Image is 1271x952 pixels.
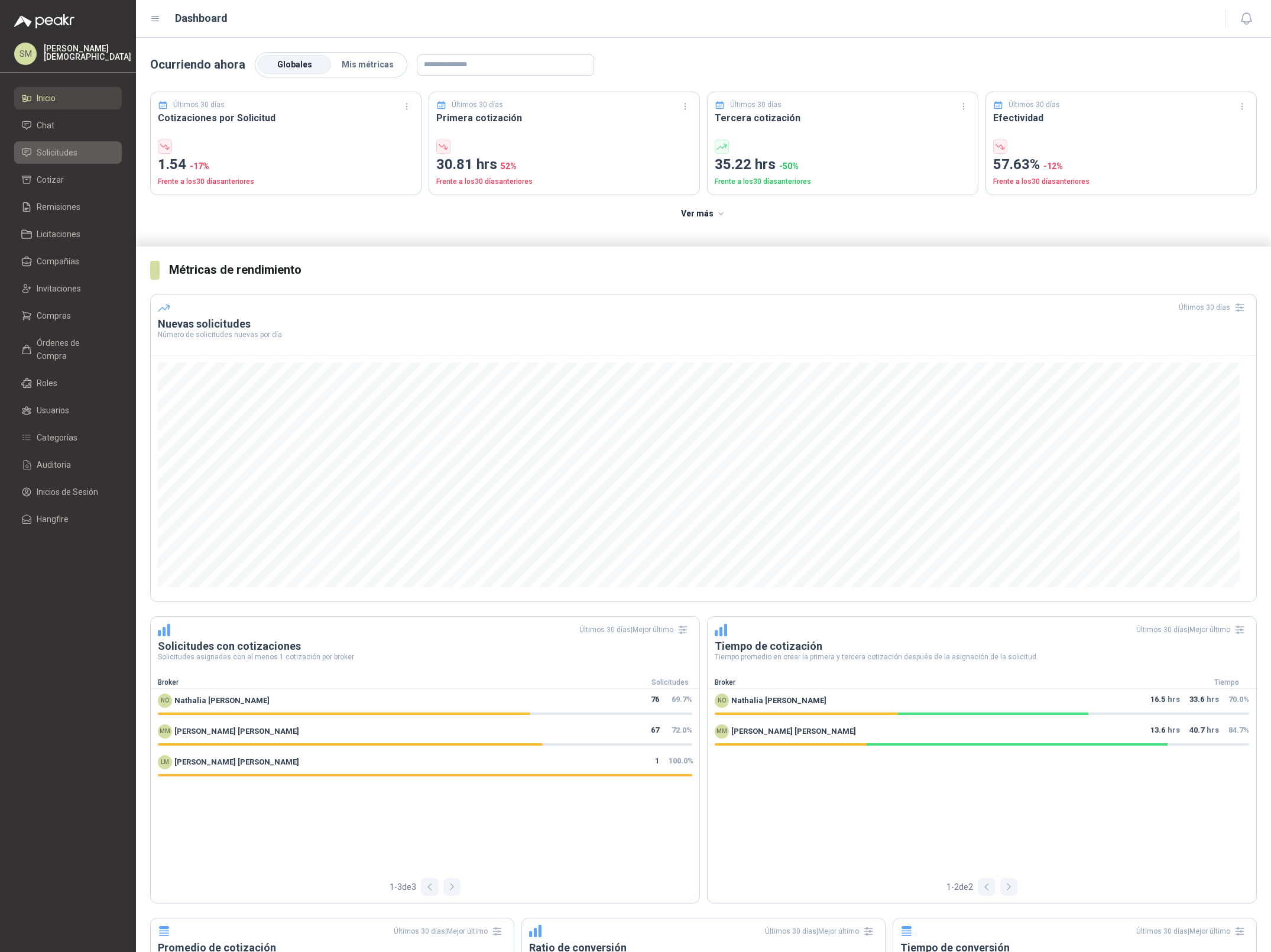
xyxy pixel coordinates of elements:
[14,305,122,327] a: Compras
[37,404,69,417] span: Usuarios
[1136,620,1249,639] div: Últimos 30 días | Mejor último
[158,755,172,769] div: LM
[14,223,122,245] a: Licitaciones
[1150,724,1180,739] p: hrs
[501,161,517,171] span: 52 %
[37,146,77,159] span: Solicitudes
[655,755,659,769] span: 1
[37,282,81,295] span: Invitaciones
[174,695,270,707] span: Nathalia [PERSON_NAME]
[342,60,394,69] span: Mis métricas
[993,111,1249,125] h3: Efectividad
[1197,677,1256,688] div: Tiempo
[715,653,1249,660] p: Tiempo promedio en crear la primera y tercera cotización después de la asignación de la solicitud.
[14,43,37,65] div: SM
[672,726,692,734] span: 72.0 %
[158,154,414,176] p: 1.54
[37,173,64,186] span: Cotizar
[37,309,71,322] span: Compras
[14,250,122,273] a: Compañías
[436,154,692,176] p: 30.81 hrs
[158,111,414,125] h3: Cotizaciones por Solicitud
[1228,695,1249,704] span: 70.0 %
[672,695,692,704] span: 69.7 %
[14,454,122,476] a: Auditoria
[715,639,1249,653] h3: Tiempo de cotización
[158,317,1249,331] h3: Nuevas solicitudes
[169,261,1257,279] h3: Métricas de rendimiento
[1189,694,1219,708] p: hrs
[14,87,122,109] a: Inicio
[158,331,1249,338] p: Número de solicitudes nuevas por día
[174,726,299,737] span: [PERSON_NAME] [PERSON_NAME]
[37,228,80,241] span: Licitaciones
[14,114,122,137] a: Chat
[436,111,692,125] h3: Primera cotización
[993,154,1249,176] p: 57.63%
[436,176,692,187] p: Frente a los 30 días anteriores
[390,880,416,893] span: 1 - 3 de 3
[675,202,733,226] button: Ver más
[651,694,659,708] span: 76
[1189,724,1219,739] p: hrs
[1150,724,1165,739] span: 13.6
[1009,99,1060,111] p: Últimos 30 días
[993,176,1249,187] p: Frente a los 30 días anteriores
[158,724,172,739] div: MM
[158,694,172,708] div: NO
[14,481,122,503] a: Inicios de Sesión
[37,458,71,471] span: Auditoria
[715,724,729,739] div: MM
[14,332,122,367] a: Órdenes de Compra
[44,44,131,61] p: [PERSON_NAME] [DEMOGRAPHIC_DATA]
[708,677,1197,688] div: Broker
[37,200,80,213] span: Remisiones
[731,726,856,737] span: [PERSON_NAME] [PERSON_NAME]
[14,508,122,530] a: Hangfire
[1150,694,1165,708] span: 16.5
[765,922,878,941] div: Últimos 30 días | Mejor último
[14,426,122,449] a: Categorías
[37,92,56,105] span: Inicio
[37,513,69,526] span: Hangfire
[14,14,74,28] img: Logo peakr
[277,60,312,69] span: Globales
[14,169,122,191] a: Cotizar
[779,161,799,171] span: -50 %
[452,99,503,111] p: Últimos 30 días
[1228,726,1249,734] span: 84.7 %
[1136,922,1249,941] div: Últimos 30 días | Mejor último
[37,336,111,362] span: Órdenes de Compra
[14,196,122,218] a: Remisiones
[1150,694,1180,708] p: hrs
[158,176,414,187] p: Frente a los 30 días anteriores
[151,677,640,688] div: Broker
[715,154,971,176] p: 35.22 hrs
[640,677,699,688] div: Solicitudes
[1043,161,1063,171] span: -12 %
[715,694,729,708] div: NO
[715,176,971,187] p: Frente a los 30 días anteriores
[14,399,122,422] a: Usuarios
[946,880,973,893] span: 1 - 2 de 2
[669,756,693,765] span: 100.0 %
[37,119,54,132] span: Chat
[37,485,98,498] span: Inicios de Sesión
[37,431,77,444] span: Categorías
[175,10,228,27] h1: Dashboard
[394,922,507,941] div: Últimos 30 días | Mejor último
[1189,724,1204,739] span: 40.7
[1189,694,1204,708] span: 33.6
[651,724,659,739] span: 67
[14,372,122,394] a: Roles
[14,141,122,164] a: Solicitudes
[731,695,826,707] span: Nathalia [PERSON_NAME]
[730,99,782,111] p: Últimos 30 días
[715,111,971,125] h3: Tercera cotización
[190,161,209,171] span: -17 %
[37,377,57,390] span: Roles
[174,756,299,768] span: [PERSON_NAME] [PERSON_NAME]
[173,99,225,111] p: Últimos 30 días
[37,255,79,268] span: Compañías
[1179,298,1249,317] div: Últimos 30 días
